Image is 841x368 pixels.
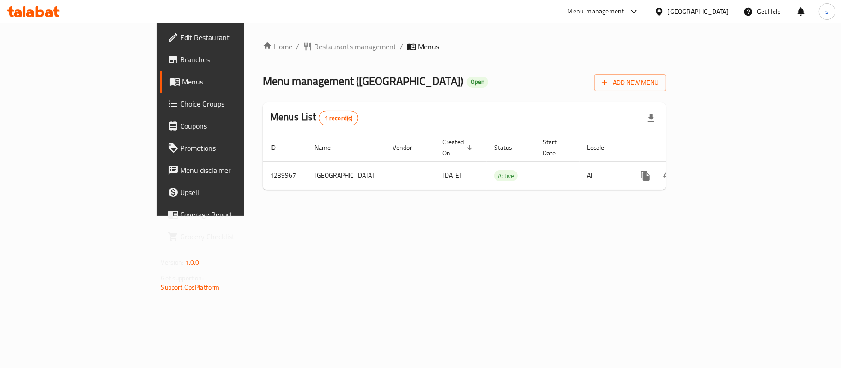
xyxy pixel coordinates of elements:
span: Start Date [543,137,569,159]
span: Restaurants management [314,41,396,52]
div: Export file [640,107,662,129]
td: All [580,161,627,190]
span: 1 record(s) [319,114,358,123]
span: Open [467,78,488,86]
span: Created On [442,137,476,159]
a: Menu disclaimer [160,159,297,181]
td: [GEOGRAPHIC_DATA] [307,161,385,190]
a: Support.OpsPlatform [161,281,220,293]
a: Choice Groups [160,93,297,115]
span: 1.0.0 [185,256,200,268]
a: Branches [160,48,297,71]
span: Name [315,142,343,153]
nav: breadcrumb [263,41,666,52]
a: Promotions [160,137,297,159]
span: s [825,6,829,17]
div: Open [467,77,488,88]
button: more [635,165,657,187]
button: Add New Menu [594,74,666,91]
span: Menu disclaimer [181,165,290,176]
span: Get support on: [161,272,204,284]
div: Active [494,170,518,181]
span: Grocery Checklist [181,231,290,242]
span: Upsell [181,187,290,198]
button: Change Status [657,165,679,187]
span: Coverage Report [181,209,290,220]
span: Active [494,171,518,181]
th: Actions [627,134,731,162]
span: Choice Groups [181,98,290,109]
span: Version: [161,256,184,268]
h2: Menus List [270,110,358,125]
span: Edit Restaurant [181,32,290,43]
span: Locale [587,142,616,153]
a: Menus [160,71,297,93]
span: Menus [418,41,439,52]
a: Restaurants management [303,41,396,52]
li: / [296,41,299,52]
div: Total records count [319,111,359,125]
span: Add New Menu [602,77,659,89]
span: Menu management ( [GEOGRAPHIC_DATA] ) [263,71,463,91]
span: Coupons [181,120,290,131]
span: Promotions [181,142,290,154]
a: Coupons [160,115,297,137]
span: Branches [181,54,290,65]
span: ID [270,142,288,153]
div: [GEOGRAPHIC_DATA] [668,6,729,17]
a: Upsell [160,181,297,203]
a: Grocery Checklist [160,226,297,248]
span: Menus [182,76,290,87]
li: / [400,41,403,52]
a: Edit Restaurant [160,26,297,48]
span: [DATE] [442,169,461,181]
span: Status [494,142,524,153]
div: Menu-management [568,6,624,17]
table: enhanced table [263,134,731,190]
td: - [535,161,580,190]
a: Coverage Report [160,203,297,226]
span: Vendor [393,142,424,153]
